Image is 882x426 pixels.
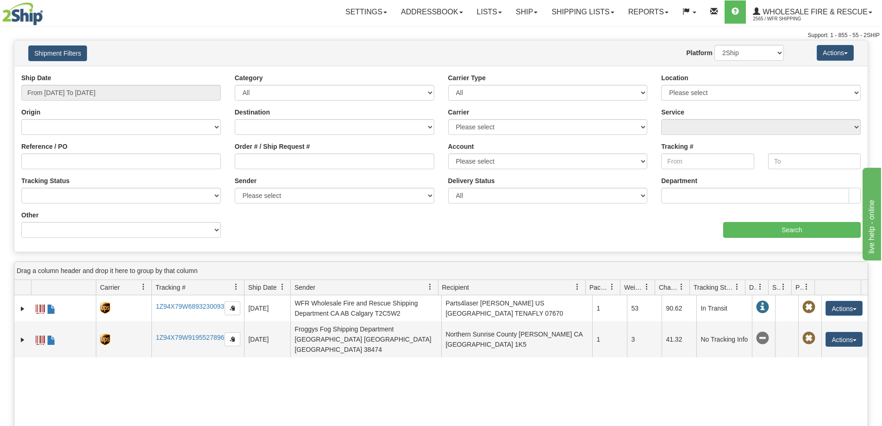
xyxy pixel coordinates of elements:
[752,279,768,295] a: Delivery Status filter column settings
[36,331,45,346] a: Label
[760,8,868,16] span: WHOLESALE FIRE & RESCUE
[756,301,769,314] span: In Transit
[799,279,814,295] a: Pickup Status filter column settings
[621,0,676,24] a: Reports
[772,283,780,292] span: Shipment Issues
[21,142,68,151] label: Reference / PO
[2,32,880,39] div: Support: 1 - 855 - 55 - 2SHIP
[592,295,627,321] td: 1
[7,6,86,17] div: live help - online
[776,279,791,295] a: Shipment Issues filter column settings
[509,0,544,24] a: Ship
[662,321,696,357] td: 41.32
[441,295,592,321] td: Parts4laser [PERSON_NAME] US [GEOGRAPHIC_DATA] TENAFLY 07670
[696,321,752,357] td: No Tracking Info
[746,0,879,24] a: WHOLESALE FIRE & RESCUE 2565 / WFR Shipping
[448,73,486,83] label: Carrier Type
[861,165,881,260] iframe: chat widget
[589,283,609,292] span: Packages
[244,295,290,321] td: [DATE]
[442,283,469,292] span: Recipient
[686,48,713,57] label: Platform
[248,283,276,292] span: Ship Date
[470,0,509,24] a: Lists
[795,283,803,292] span: Pickup Status
[661,142,693,151] label: Tracking #
[448,142,474,151] label: Account
[21,73,51,83] label: Ship Date
[448,176,495,185] label: Delivery Status
[662,295,696,321] td: 90.62
[826,301,863,316] button: Actions
[21,108,40,117] label: Origin
[14,262,868,280] div: grid grouping header
[802,301,815,314] span: Pickup Not Assigned
[28,45,87,61] button: Shipment Filters
[627,321,662,357] td: 3
[624,283,644,292] span: Weight
[47,331,56,346] a: Commercial Invoice
[802,332,815,345] span: Pickup Not Assigned
[136,279,151,295] a: Carrier filter column settings
[441,321,592,357] td: Northern Sunrise County [PERSON_NAME] CA [GEOGRAPHIC_DATA] 1K5
[235,73,263,83] label: Category
[100,334,110,345] img: 8 - UPS
[290,321,441,357] td: Froggys Fog Shipping Department [GEOGRAPHIC_DATA] [GEOGRAPHIC_DATA] [GEOGRAPHIC_DATA] 38474
[448,108,469,117] label: Carrier
[639,279,655,295] a: Weight filter column settings
[47,300,56,315] a: Commercial Invoice
[156,303,224,310] a: 1Z94X79W6893230093
[753,14,822,24] span: 2565 / WFR Shipping
[235,142,310,151] label: Order # / Ship Request #
[749,283,757,292] span: Delivery Status
[225,332,240,346] button: Copy to clipboard
[394,0,470,24] a: Addressbook
[225,301,240,315] button: Copy to clipboard
[290,295,441,321] td: WFR Wholesale Fire and Rescue Shipping Department CA AB Calgary T2C5W2
[756,332,769,345] span: No Tracking Info
[569,279,585,295] a: Recipient filter column settings
[723,222,861,238] input: Search
[768,153,861,169] input: To
[627,295,662,321] td: 53
[244,321,290,357] td: [DATE]
[275,279,290,295] a: Ship Date filter column settings
[604,279,620,295] a: Packages filter column settings
[235,108,270,117] label: Destination
[338,0,394,24] a: Settings
[21,176,69,185] label: Tracking Status
[100,283,120,292] span: Carrier
[422,279,438,295] a: Sender filter column settings
[2,2,43,25] img: logo2565.jpg
[36,300,45,315] a: Label
[294,283,315,292] span: Sender
[661,153,754,169] input: From
[18,304,27,313] a: Expand
[156,334,224,341] a: 1Z94X79W9195527896
[544,0,621,24] a: Shipping lists
[729,279,745,295] a: Tracking Status filter column settings
[228,279,244,295] a: Tracking # filter column settings
[100,302,110,314] img: 8 - UPS
[674,279,689,295] a: Charge filter column settings
[156,283,186,292] span: Tracking #
[659,283,678,292] span: Charge
[592,321,627,357] td: 1
[694,283,734,292] span: Tracking Status
[235,176,256,185] label: Sender
[661,176,697,185] label: Department
[696,295,752,321] td: In Transit
[817,45,854,61] button: Actions
[661,108,684,117] label: Service
[21,210,38,220] label: Other
[661,73,688,83] label: Location
[18,335,27,344] a: Expand
[826,332,863,347] button: Actions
